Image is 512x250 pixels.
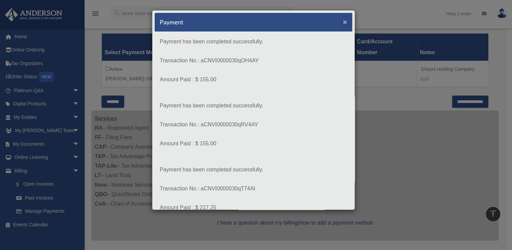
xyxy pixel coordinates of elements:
[160,75,347,84] p: Amount Paid : $ 155.00
[160,101,347,110] p: Payment has been completed successfully.
[160,18,183,26] h5: Payment
[160,165,347,174] p: Payment has been completed successfully.
[160,56,347,65] p: Transaction No : aCNVI0000030qOH4AY
[160,37,347,46] p: Payment has been completed successfully.
[160,120,347,129] p: Transaction No : aCNVI0000030qRV4AY
[160,203,347,212] p: Amount Paid : $ 217.25
[160,184,347,193] p: Transaction No : aCNVI0000030qT74AI
[343,18,347,25] button: Close
[343,18,347,26] span: ×
[160,139,347,148] p: Amount Paid : $ 155.00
